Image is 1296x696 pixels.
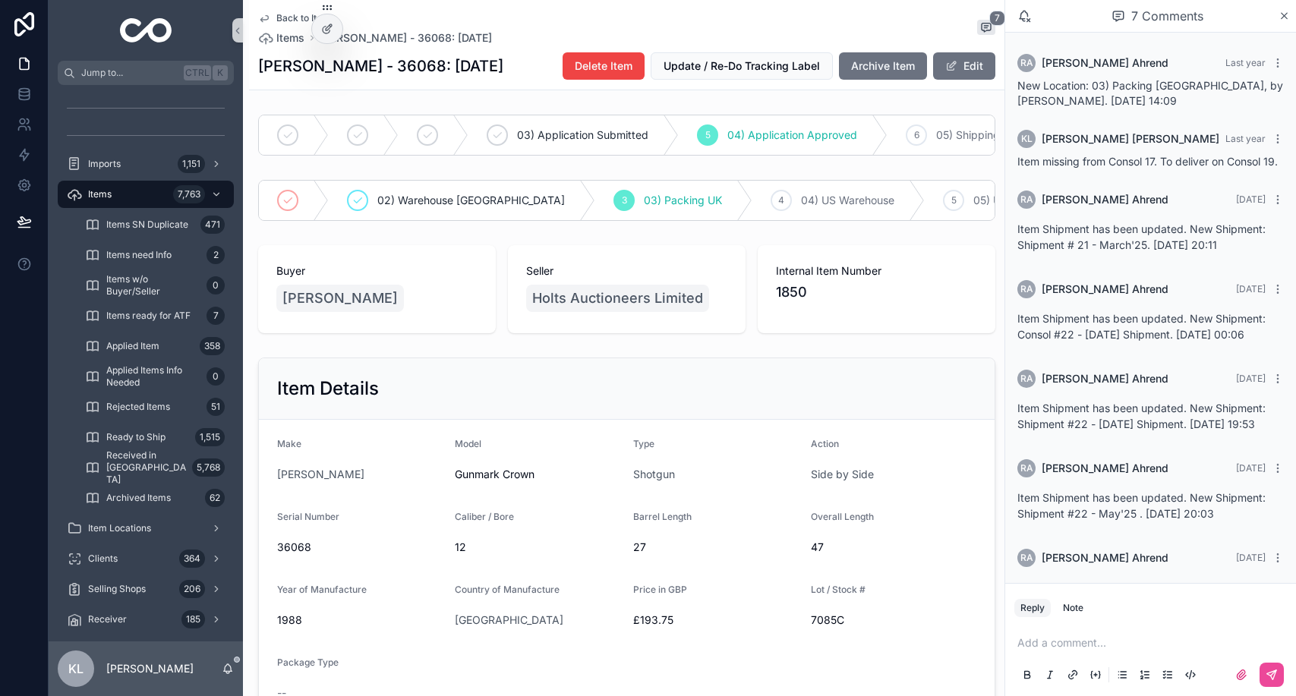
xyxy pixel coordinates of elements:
span: Rejected Items [106,401,170,413]
span: Price in GBP [633,584,687,595]
span: 36068 [277,540,443,555]
span: Items ready for ATF [106,310,191,322]
span: 7085C [811,613,976,628]
span: 7 [989,11,1005,26]
span: 03) Packing UK [644,193,722,208]
span: New Location: 03) Packing [GEOGRAPHIC_DATA], by [PERSON_NAME]. [DATE] 14:09 [1017,79,1283,107]
span: RA [1020,57,1033,69]
span: [DATE] [1236,462,1266,474]
span: Delete Item [575,58,632,74]
span: Back to Items [276,12,335,24]
span: [PERSON_NAME] [282,288,398,309]
span: [DATE] [1236,373,1266,384]
span: 05) US Packing [973,193,1051,208]
span: RA [1020,462,1033,474]
div: 1,151 [178,155,205,173]
span: Received in [GEOGRAPHIC_DATA] [106,449,186,486]
span: 3 [622,194,627,206]
span: Side by Side [811,467,874,482]
a: Back to Items [258,12,335,24]
div: 5,768 [192,458,225,477]
span: KL [1021,133,1033,145]
div: scrollable content [49,85,243,641]
button: Note [1057,599,1089,617]
a: [PERSON_NAME] - 36068: [DATE] [320,30,492,46]
a: Rejected Items51 [76,393,234,420]
a: Shotgun [633,467,675,482]
a: Items SN Duplicate471 [76,211,234,238]
span: Jump to... [81,67,178,79]
span: Update / Re-Do Tracking Label [664,58,820,74]
span: Items w/o Buyer/Seller [106,273,200,298]
span: Seller [526,263,727,279]
span: 5 [951,194,957,206]
div: 185 [181,610,205,628]
div: 2 [207,246,225,264]
a: [PERSON_NAME] [276,285,404,312]
div: 358 [200,337,225,355]
span: [PERSON_NAME] Ahrend [1042,192,1168,207]
img: App logo [120,18,172,43]
button: Update / Re-Do Tracking Label [651,52,833,80]
div: 7,763 [173,185,205,203]
a: Item Locations [58,515,234,542]
span: RA [1020,283,1033,295]
span: 1988 [277,613,443,628]
span: Applied Items Info Needed [106,364,200,389]
span: RA [1020,552,1033,564]
span: Items SN Duplicate [106,219,188,231]
a: Items ready for ATF7 [76,302,234,329]
span: 7 Comments [1131,7,1203,25]
span: Applied Item [106,340,159,352]
div: Note [1063,602,1083,614]
span: Item missing from Consol 17. To deliver on Consol 19. [1017,155,1278,168]
span: Year of Manufacture [277,584,367,595]
a: Items [258,30,304,46]
span: 5 [705,129,711,141]
h1: [PERSON_NAME] - 36068: [DATE] [258,55,503,77]
a: Items w/o Buyer/Seller0 [76,272,234,299]
button: Archive Item [839,52,927,80]
a: [PERSON_NAME] [277,467,364,482]
p: Item Shipment has been updated. New Shipment: Shipment #22 - May'25 . [DATE] 20:03 [1017,490,1284,521]
span: Selling Shops [88,583,146,595]
span: 4 [778,194,784,206]
p: Item Shipment has been updated. New Shipment: Shipment # 21 - March'25. [DATE] 20:11 [1017,221,1284,253]
a: Archived Items62 [76,484,234,512]
span: RA [1020,194,1033,206]
span: 27 [633,540,799,555]
a: Imports1,151 [58,150,234,178]
span: Ready to Ship [106,431,166,443]
a: Clients364 [58,545,234,572]
span: Archive Item [851,58,915,74]
a: Selling Shops206 [58,575,234,603]
span: Buyer [276,263,478,279]
span: Overall Length [811,511,874,522]
span: [PERSON_NAME] [PERSON_NAME] [1042,131,1219,146]
button: Delete Item [563,52,645,80]
span: Action [811,438,839,449]
span: Imports [88,158,121,170]
span: Lot / Stock # [811,584,866,595]
span: [PERSON_NAME] Ahrend [1042,461,1168,476]
div: 7 [207,307,225,325]
span: Holts Auctioneers Limited [532,288,703,309]
span: 04) Application Approved [727,128,857,143]
a: Applied Items Info Needed0 [76,363,234,390]
button: 7 [977,20,995,38]
span: [PERSON_NAME] Ahrend [1042,282,1168,297]
span: [DATE] [1236,194,1266,205]
span: Country of Manufacture [455,584,560,595]
a: Received in [GEOGRAPHIC_DATA]5,768 [76,454,234,481]
span: Items [88,188,112,200]
button: Edit [933,52,995,80]
div: 62 [205,489,225,507]
span: [PERSON_NAME] Ahrend [1042,55,1168,71]
span: Items [276,30,304,46]
span: Gunmark Crown [455,467,620,482]
span: Internal Item Number [776,263,977,279]
div: 1,515 [195,428,225,446]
